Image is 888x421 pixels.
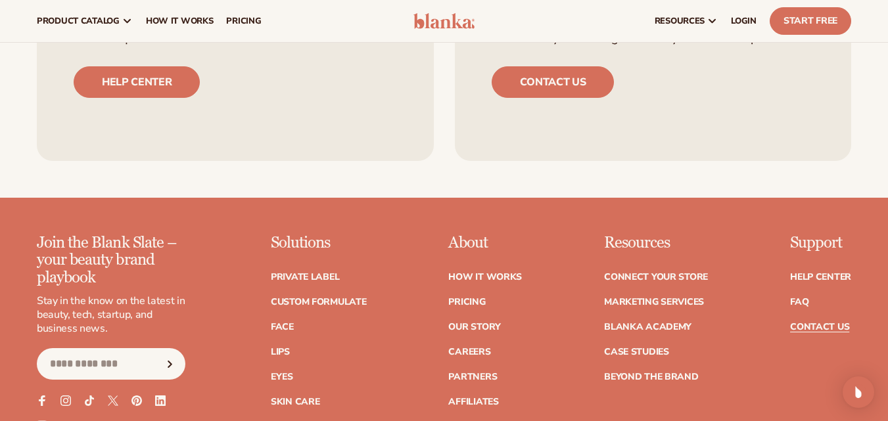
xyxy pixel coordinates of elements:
[271,397,319,407] a: Skin Care
[843,376,874,408] div: Open Intercom Messenger
[448,347,490,357] a: Careers
[448,397,498,407] a: Affiliates
[731,16,757,26] span: LOGIN
[655,16,705,26] span: resources
[604,347,669,357] a: Case Studies
[492,19,815,45] p: Can’t find the answer you’re looking for? Reach out to our team directly and we’ll get back to yo...
[770,7,851,35] a: Start Free
[271,298,367,307] a: Custom formulate
[271,372,293,382] a: Eyes
[74,66,200,98] a: Help center
[74,19,397,45] p: Get fast support from our Help Center – we answer a lot of common questions there.
[37,234,185,286] p: Join the Blank Slate – your beauty brand playbook
[37,16,120,26] span: product catalog
[156,348,185,380] button: Subscribe
[604,298,704,307] a: Marketing services
[448,298,485,307] a: Pricing
[790,234,851,252] p: Support
[448,273,522,282] a: How It Works
[492,66,615,98] a: Contact us
[271,347,290,357] a: Lips
[604,372,699,382] a: Beyond the brand
[604,322,691,332] a: Blanka Academy
[790,273,851,282] a: Help Center
[790,322,849,332] a: Contact Us
[790,298,808,307] a: FAQ
[271,234,367,252] p: Solutions
[448,234,522,252] p: About
[604,234,708,252] p: Resources
[37,294,185,335] p: Stay in the know on the latest in beauty, tech, startup, and business news.
[146,16,214,26] span: How It Works
[271,273,339,282] a: Private label
[448,322,500,332] a: Our Story
[604,273,708,282] a: Connect your store
[448,372,497,382] a: Partners
[413,13,475,29] img: logo
[226,16,261,26] span: pricing
[271,322,294,332] a: Face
